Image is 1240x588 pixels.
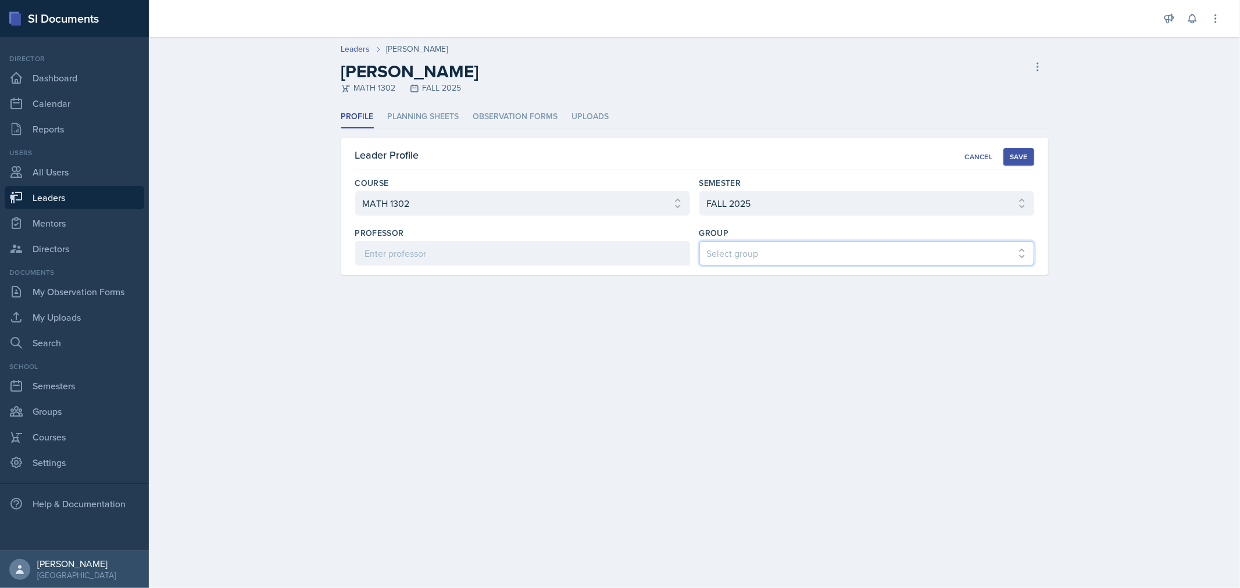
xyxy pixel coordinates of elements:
[37,558,116,569] div: [PERSON_NAME]
[5,492,144,515] div: Help & Documentation
[355,147,419,163] h3: Leader Profile
[355,177,389,189] label: Course
[5,117,144,141] a: Reports
[5,374,144,397] a: Semesters
[5,66,144,89] a: Dashboard
[341,106,374,128] li: Profile
[699,177,741,189] label: Semester
[1010,152,1027,162] div: Save
[5,306,144,329] a: My Uploads
[5,148,144,158] div: Users
[473,106,558,128] li: Observation Forms
[355,241,690,266] input: Enter professor
[5,280,144,303] a: My Observation Forms
[958,148,999,166] button: Cancel
[5,160,144,184] a: All Users
[5,92,144,115] a: Calendar
[1003,148,1034,166] button: Save
[5,267,144,278] div: Documents
[387,43,448,55] div: [PERSON_NAME]
[5,451,144,474] a: Settings
[699,227,729,239] label: Group
[5,400,144,423] a: Groups
[355,227,404,239] label: Professor
[341,43,370,55] a: Leaders
[964,152,992,162] div: Cancel
[5,211,144,235] a: Mentors
[341,61,479,82] h2: [PERSON_NAME]
[37,569,116,581] div: [GEOGRAPHIC_DATA]
[341,82,479,94] div: MATH 1302 FALL 2025
[5,186,144,209] a: Leaders
[5,53,144,64] div: Director
[572,106,609,128] li: Uploads
[5,361,144,372] div: School
[5,237,144,260] a: Directors
[5,331,144,354] a: Search
[5,425,144,449] a: Courses
[388,106,459,128] li: Planning Sheets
